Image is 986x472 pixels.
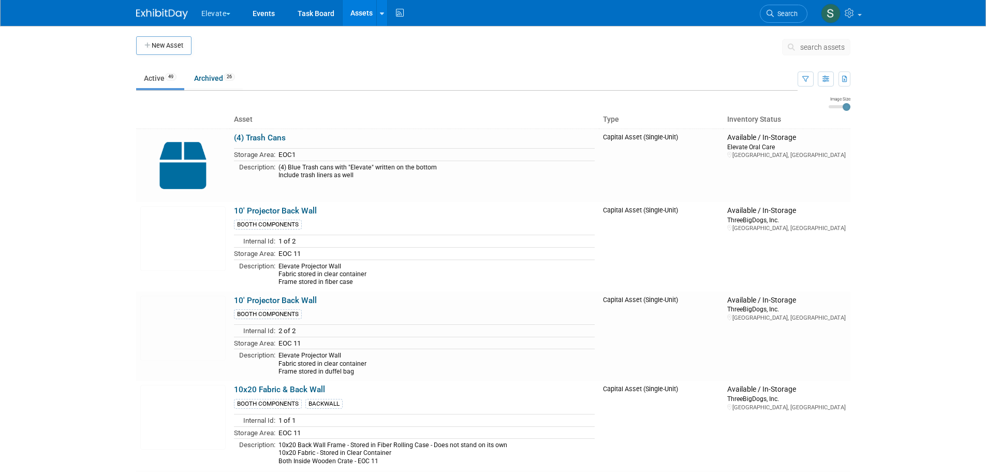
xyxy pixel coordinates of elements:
[278,164,595,180] div: (4) Blue Trash cans with "Elevate" written on the bottom Include trash liners as well
[727,385,846,394] div: Available / In-Storage
[829,96,850,102] div: Image Size
[234,206,317,216] a: 10' Projector Back Wall
[230,111,599,128] th: Asset
[599,381,723,470] td: Capital Asset (Single-Unit)
[234,161,275,180] td: Description:
[234,309,302,319] div: BOOTH COMPONENTS
[234,414,275,426] td: Internal Id:
[727,224,846,232] div: [GEOGRAPHIC_DATA], [GEOGRAPHIC_DATA]
[800,43,845,51] span: search assets
[275,247,595,260] td: EOC 11
[234,339,275,347] span: Storage Area:
[234,429,275,437] span: Storage Area:
[234,260,275,288] td: Description:
[727,394,846,403] div: ThreeBigDogs, Inc.
[165,73,176,81] span: 49
[760,5,807,23] a: Search
[275,149,595,161] td: EOC1
[275,235,595,248] td: 1 of 2
[727,314,846,322] div: [GEOGRAPHIC_DATA], [GEOGRAPHIC_DATA]
[275,325,595,337] td: 2 of 2
[234,439,275,467] td: Description:
[234,235,275,248] td: Internal Id:
[224,73,235,81] span: 26
[599,128,723,202] td: Capital Asset (Single-Unit)
[275,337,595,349] td: EOC 11
[727,151,846,159] div: [GEOGRAPHIC_DATA], [GEOGRAPHIC_DATA]
[774,10,798,18] span: Search
[727,216,846,224] div: ThreeBigDogs, Inc.
[599,202,723,292] td: Capital Asset (Single-Unit)
[234,151,275,159] span: Storage Area:
[278,263,595,287] div: Elevate Projector Wall Fabric stored in clear container Frame stored in fiber case
[186,68,243,88] a: Archived26
[599,111,723,128] th: Type
[275,414,595,426] td: 1 of 1
[727,133,846,142] div: Available / In-Storage
[140,133,226,198] img: Capital-Asset-Icon-2.png
[234,385,325,394] a: 10x20 Fabric & Back Wall
[136,9,188,19] img: ExhibitDay
[782,39,850,55] button: search assets
[727,296,846,305] div: Available / In-Storage
[275,426,595,439] td: EOC 11
[136,68,184,88] a: Active49
[727,305,846,313] div: ThreeBigDogs, Inc.
[727,404,846,411] div: [GEOGRAPHIC_DATA], [GEOGRAPHIC_DATA]
[234,296,317,305] a: 10' Projector Back Wall
[234,133,286,142] a: (4) Trash Cans
[821,4,841,23] img: Samantha Meyers
[278,441,595,465] div: 10x20 Back Wall Frame - Stored in Fiber Rolling Case - Does not stand on its own 10x20 Fabric - S...
[727,142,846,151] div: Elevate Oral Care
[278,352,595,376] div: Elevate Projector Wall Fabric stored in clear container Frame stored in duffel bag
[727,206,846,216] div: Available / In-Storage
[234,349,275,377] td: Description:
[599,292,723,381] td: Capital Asset (Single-Unit)
[136,36,192,55] button: New Asset
[234,220,302,230] div: BOOTH COMPONENTS
[305,399,343,409] div: BACKWALL
[234,250,275,258] span: Storage Area:
[234,399,302,409] div: BOOTH COMPONENTS
[234,325,275,337] td: Internal Id:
